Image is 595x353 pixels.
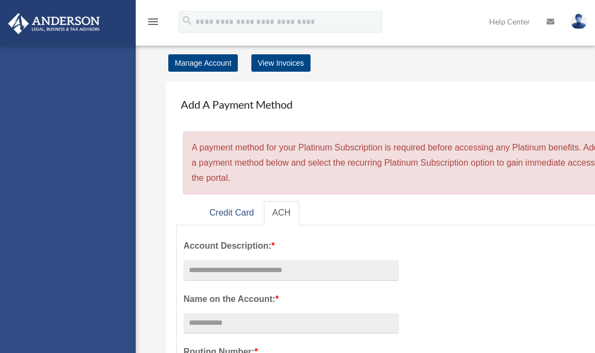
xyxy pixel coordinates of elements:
[183,238,399,254] label: Account Description:
[264,201,300,225] a: ACH
[251,54,311,72] a: View Invoices
[168,54,238,72] a: Manage Account
[5,13,103,34] img: Anderson Advisors Platinum Portal
[147,15,160,28] i: menu
[201,201,263,225] a: Credit Card
[571,14,587,29] img: User Pic
[181,15,193,27] i: search
[183,292,399,307] label: Name on the Account:
[147,19,160,28] a: menu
